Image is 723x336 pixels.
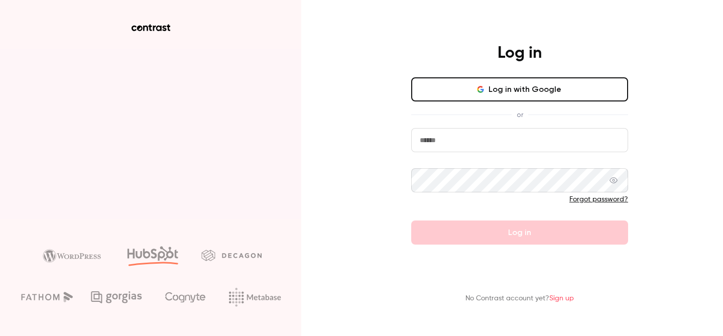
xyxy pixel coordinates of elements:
button: Log in with Google [411,77,628,101]
a: Sign up [549,295,574,302]
h4: Log in [498,43,542,63]
a: Forgot password? [569,196,628,203]
span: or [512,109,528,120]
img: decagon [201,250,262,261]
p: No Contrast account yet? [465,293,574,304]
